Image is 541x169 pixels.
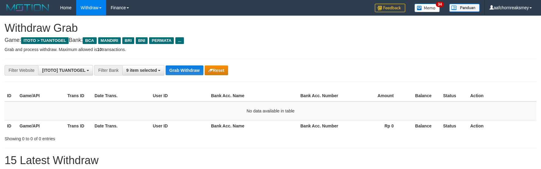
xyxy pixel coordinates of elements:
button: Grab Withdraw [166,65,203,75]
th: Status [441,120,468,131]
img: MOTION_logo.png [5,3,51,12]
img: Feedback.jpg [375,4,405,12]
button: Reset [205,65,228,75]
img: panduan.png [449,4,480,12]
img: Button%20Memo.svg [414,4,440,12]
div: Showing 0 to 0 of 0 entries [5,133,221,142]
span: BCA [83,37,96,44]
th: Bank Acc. Name [209,90,298,101]
th: User ID [150,90,209,101]
th: Date Trans. [92,90,150,101]
div: Filter Bank [94,65,122,75]
th: Balance [403,90,441,101]
th: Bank Acc. Number [298,90,346,101]
h1: 15 Latest Withdraw [5,154,536,167]
th: User ID [150,120,209,131]
span: 9 item selected [126,68,157,73]
th: Date Trans. [92,120,150,131]
h4: Game: Bank: [5,37,536,43]
span: MANDIRI [98,37,121,44]
span: BRI [122,37,134,44]
div: Filter Website [5,65,38,75]
span: 34 [436,2,444,7]
span: ... [175,37,184,44]
td: No data available in table [5,101,536,120]
button: 9 item selected [122,65,164,75]
th: Game/API [17,90,65,101]
p: Grab and process withdraw. Maximum allowed is transactions. [5,46,536,53]
th: Bank Acc. Number [298,120,346,131]
th: Balance [403,120,441,131]
span: PERMATA [149,37,174,44]
button: [ITOTO] TUANTOGEL [38,65,93,75]
th: Rp 0 [346,120,403,131]
th: Status [441,90,468,101]
th: Amount [346,90,403,101]
th: Game/API [17,120,65,131]
th: ID [5,120,17,131]
span: ITOTO > TUANTOGEL [21,37,69,44]
h1: Withdraw Grab [5,22,536,34]
th: Bank Acc. Name [209,120,298,131]
th: Trans ID [65,90,92,101]
th: ID [5,90,17,101]
span: [ITOTO] TUANTOGEL [42,68,85,73]
th: Action [468,120,536,131]
th: Trans ID [65,120,92,131]
span: BNI [136,37,148,44]
strong: 10 [97,47,102,52]
th: Action [468,90,536,101]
